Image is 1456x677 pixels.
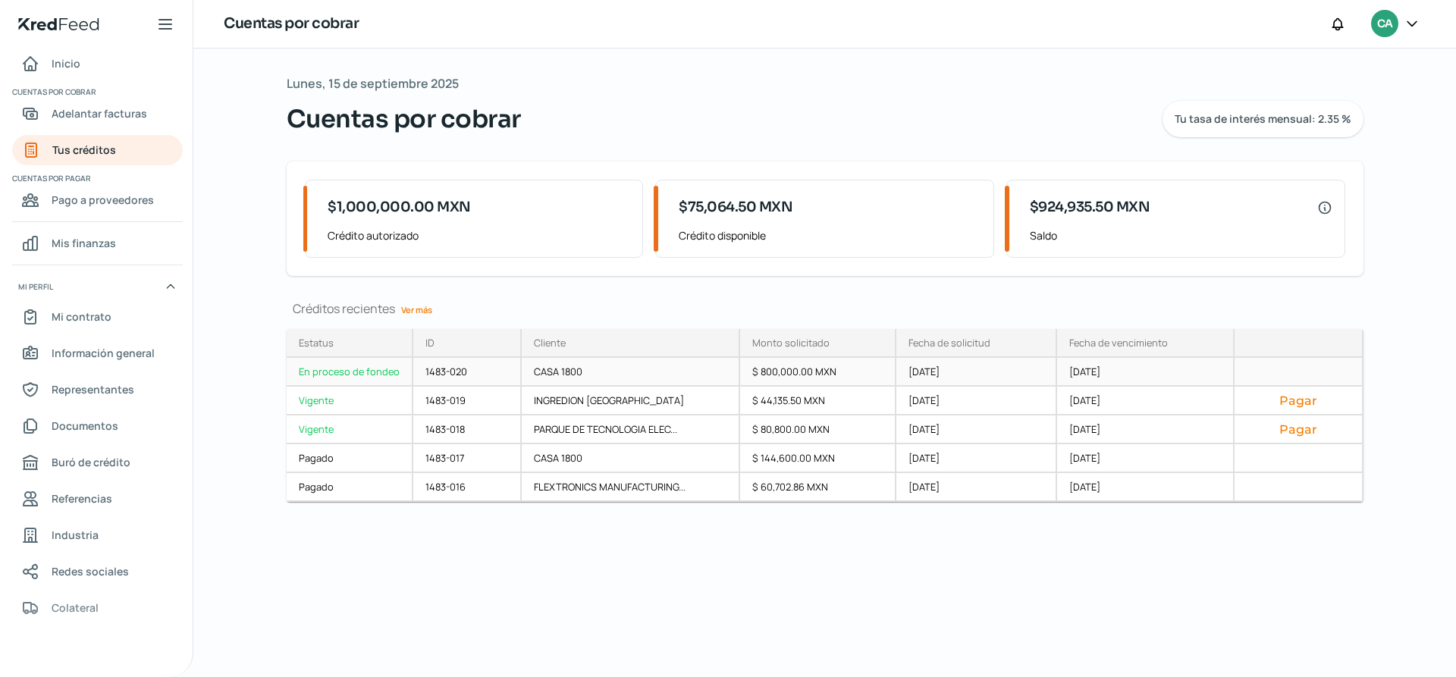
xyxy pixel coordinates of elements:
[1247,393,1350,408] button: Pagar
[534,336,566,349] div: Cliente
[740,415,896,444] div: $ 80,800.00 MXN
[522,444,740,473] div: CASA 1800
[413,415,522,444] div: 1483-018
[52,190,154,209] span: Pago a proveedores
[413,358,522,387] div: 1483-020
[12,228,183,259] a: Mis finanzas
[522,473,740,502] div: FLEXTRONICS MANUFACTURING...
[1030,197,1150,218] span: $924,935.50 MXN
[12,484,183,514] a: Referencias
[1247,422,1350,437] button: Pagar
[287,473,413,502] a: Pagado
[52,343,155,362] span: Información general
[12,302,183,332] a: Mi contrato
[12,556,183,587] a: Redes sociales
[287,415,413,444] a: Vigente
[1057,415,1235,444] div: [DATE]
[1057,473,1235,502] div: [DATE]
[522,387,740,415] div: INGREDION [GEOGRAPHIC_DATA]
[522,415,740,444] div: PARQUE DE TECNOLOGIA ELEC...
[12,99,183,129] a: Adelantar facturas
[740,358,896,387] div: $ 800,000.00 MXN
[1030,226,1332,245] span: Saldo
[52,380,134,399] span: Representantes
[12,593,183,623] a: Colateral
[287,387,413,415] a: Vigente
[12,447,183,478] a: Buró de crédito
[12,375,183,405] a: Representantes
[896,387,1057,415] div: [DATE]
[896,473,1057,502] div: [DATE]
[224,13,359,35] h1: Cuentas por cobrar
[12,85,180,99] span: Cuentas por cobrar
[908,336,990,349] div: Fecha de solicitud
[52,234,116,252] span: Mis finanzas
[12,185,183,215] a: Pago a proveedores
[522,358,740,387] div: CASA 1800
[12,338,183,368] a: Información general
[395,298,438,321] a: Ver más
[52,54,80,73] span: Inicio
[1057,358,1235,387] div: [DATE]
[896,444,1057,473] div: [DATE]
[413,444,522,473] div: 1483-017
[52,307,111,326] span: Mi contrato
[287,444,413,473] a: Pagado
[52,525,99,544] span: Industria
[679,197,792,218] span: $75,064.50 MXN
[1175,114,1351,124] span: Tu tasa de interés mensual: 2.35 %
[896,415,1057,444] div: [DATE]
[52,416,118,435] span: Documentos
[287,73,459,95] span: Lunes, 15 de septiembre 2025
[413,473,522,502] div: 1483-016
[287,358,413,387] a: En proceso de fondeo
[18,280,53,293] span: Mi perfil
[1069,336,1168,349] div: Fecha de vencimiento
[12,411,183,441] a: Documentos
[287,101,521,137] span: Cuentas por cobrar
[328,226,630,245] span: Crédito autorizado
[52,104,147,123] span: Adelantar facturas
[12,135,183,165] a: Tus créditos
[12,49,183,79] a: Inicio
[52,562,129,581] span: Redes sociales
[740,473,896,502] div: $ 60,702.86 MXN
[12,171,180,185] span: Cuentas por pagar
[12,520,183,550] a: Industria
[740,444,896,473] div: $ 144,600.00 MXN
[287,300,1363,317] div: Créditos recientes
[679,226,981,245] span: Crédito disponible
[328,197,471,218] span: $1,000,000.00 MXN
[52,453,130,472] span: Buró de crédito
[52,598,99,617] span: Colateral
[52,140,116,159] span: Tus créditos
[52,489,112,508] span: Referencias
[896,358,1057,387] div: [DATE]
[752,336,830,349] div: Monto solicitado
[413,387,522,415] div: 1483-019
[1057,444,1235,473] div: [DATE]
[1377,15,1392,33] span: CA
[425,336,435,349] div: ID
[299,336,334,349] div: Estatus
[740,387,896,415] div: $ 44,135.50 MXN
[1057,387,1235,415] div: [DATE]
